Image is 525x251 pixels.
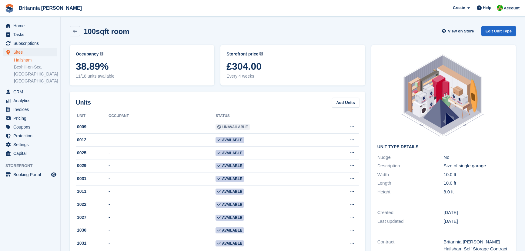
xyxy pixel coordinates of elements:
[377,180,444,187] div: Length
[443,162,510,169] div: Size of single garage
[3,48,57,56] a: menu
[13,88,50,96] span: CRM
[216,189,244,195] span: Available
[13,170,50,179] span: Booking Portal
[13,123,50,131] span: Coupons
[504,5,520,11] span: Account
[16,3,84,13] a: Britannia [PERSON_NAME]
[76,150,109,156] div: 0025
[5,4,14,13] img: stora-icon-8386f47178a22dfd0bd8f6a31ec36ba5ce8667c1dd55bd0f319d3a0aa187defe.svg
[50,171,57,178] a: Preview store
[76,214,109,221] div: 1027
[377,145,510,149] h2: Unit Type details
[377,154,444,161] div: Nudge
[76,201,109,208] div: 1022
[14,78,57,84] a: [GEOGRAPHIC_DATA]
[216,137,244,143] span: Available
[3,140,57,149] a: menu
[216,215,244,221] span: Available
[3,123,57,131] a: menu
[109,224,216,237] td: -
[398,51,489,140] img: 100FT.png
[13,105,50,114] span: Invoices
[13,132,50,140] span: Protection
[3,114,57,122] a: menu
[109,237,216,250] td: -
[377,209,444,216] div: Created
[109,185,216,198] td: -
[76,162,109,169] div: 0029
[443,171,510,178] div: 10.0 ft
[441,26,477,36] a: View on Store
[109,159,216,172] td: -
[377,171,444,178] div: Width
[76,98,91,107] h2: Units
[216,163,244,169] span: Available
[76,240,109,246] div: 1031
[5,163,60,169] span: Storefront
[13,22,50,30] span: Home
[226,51,258,57] span: Storefront price
[13,48,50,56] span: Sites
[3,170,57,179] a: menu
[109,172,216,186] td: -
[109,198,216,211] td: -
[76,188,109,195] div: 1011
[443,180,510,187] div: 10.0 ft
[216,176,244,182] span: Available
[443,209,510,216] div: [DATE]
[109,146,216,159] td: -
[76,61,208,72] span: 38.89%
[377,162,444,169] div: Description
[109,211,216,224] td: -
[481,26,516,36] a: Edit Unit Type
[100,52,103,55] img: icon-info-grey-7440780725fd019a000dd9b08b2336e03edf1995a4989e88bcd33f0948082b44.svg
[109,111,216,121] th: Occupant
[13,39,50,48] span: Subscriptions
[443,189,510,196] div: 8.0 ft
[13,30,50,39] span: Tasks
[109,121,216,134] td: -
[76,176,109,182] div: 0031
[226,73,359,79] span: Every 4 weeks
[3,88,57,96] a: menu
[3,149,57,158] a: menu
[453,5,465,11] span: Create
[216,111,320,121] th: Status
[76,227,109,233] div: 1030
[497,5,503,11] img: Wendy Thorp
[14,71,57,77] a: [GEOGRAPHIC_DATA]
[3,22,57,30] a: menu
[377,218,444,225] div: Last updated
[216,124,249,130] span: Unavailable
[216,202,244,208] span: Available
[3,132,57,140] a: menu
[3,105,57,114] a: menu
[259,52,263,55] img: icon-info-grey-7440780725fd019a000dd9b08b2336e03edf1995a4989e88bcd33f0948082b44.svg
[76,73,208,79] span: 11/18 units available
[332,98,359,108] a: Add Units
[76,124,109,130] div: 0009
[84,27,129,35] h2: 100sqft room
[448,28,474,34] span: View on Store
[13,149,50,158] span: Capital
[3,96,57,105] a: menu
[109,134,216,147] td: -
[13,114,50,122] span: Pricing
[216,227,244,233] span: Available
[216,240,244,246] span: Available
[226,61,359,72] span: £304.00
[76,111,109,121] th: Unit
[483,5,491,11] span: Help
[3,39,57,48] a: menu
[13,140,50,149] span: Settings
[377,189,444,196] div: Height
[14,57,57,63] a: Hailsham
[76,137,109,143] div: 0012
[14,64,57,70] a: Bexhill-on-Sea
[3,30,57,39] a: menu
[216,150,244,156] span: Available
[443,218,510,225] div: [DATE]
[76,51,99,57] span: Occupancy
[13,96,50,105] span: Analytics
